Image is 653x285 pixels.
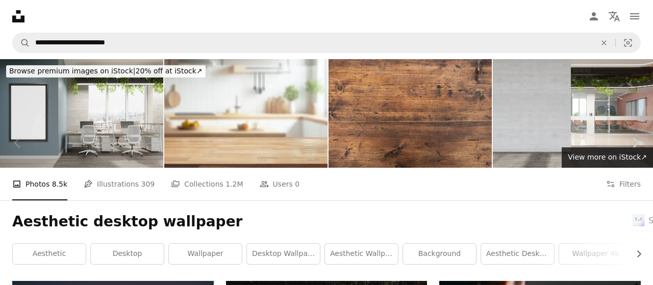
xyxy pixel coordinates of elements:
a: Illustrations 309 [84,168,155,200]
a: aesthetic wallpaper [325,244,398,264]
a: desktop wallpaper [247,244,320,264]
span: 0 [295,178,299,190]
button: Clear [593,33,615,53]
img: Empty table front kitchen blurred background. [164,59,328,168]
span: 20% off at iStock ↗ [9,67,203,75]
span: 309 [141,178,155,190]
h1: Aesthetic desktop wallpaper [12,213,641,231]
a: wallpaper 4k [559,244,632,264]
a: aesthetic desktop [481,244,554,264]
a: background [403,244,476,264]
a: View more on iStock↗ [562,147,653,168]
button: Menu [624,6,645,27]
form: Find visuals sitewide [12,33,641,53]
span: Browse premium images on iStock | [9,67,135,75]
a: wallpaper [169,244,242,264]
span: 1.2M [225,178,243,190]
button: Filters [606,168,641,200]
button: Language [604,6,624,27]
img: Wood texture background. Top view of vintage wooden table with cracks. Surface of old knotted woo... [329,59,492,168]
a: desktop [91,244,164,264]
a: Home — Unsplash [12,10,24,22]
a: Collections 1.2M [171,168,243,200]
a: Log in / Sign up [584,6,604,27]
button: Visual search [616,33,640,53]
button: Search Unsplash [13,33,30,53]
a: Next [617,94,653,192]
button: scroll list to the right [630,244,641,264]
span: View more on iStock ↗ [568,153,647,161]
a: aesthetic [13,244,86,264]
a: Users 0 [260,168,300,200]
